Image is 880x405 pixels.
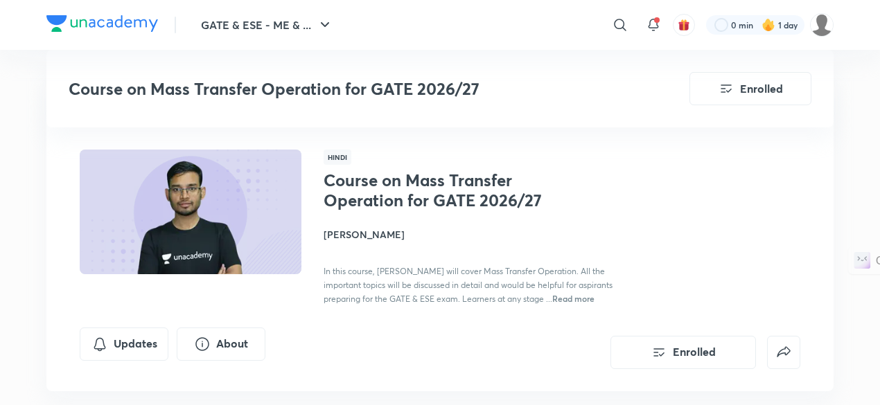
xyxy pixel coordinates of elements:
[324,150,351,165] span: Hindi
[324,266,613,304] span: In this course, [PERSON_NAME] will cover Mass Transfer Operation. All the important topics will b...
[678,19,690,31] img: avatar
[177,327,265,361] button: About
[324,227,634,242] h4: [PERSON_NAME]
[767,336,800,369] button: false
[552,293,595,304] span: Read more
[78,148,303,276] img: Thumbnail
[810,13,834,37] img: yash Singh
[80,327,168,361] button: Updates
[673,14,695,36] button: avatar
[193,11,342,39] button: GATE & ESE - ME & ...
[762,18,775,32] img: streak
[610,336,756,369] button: Enrolled
[46,15,158,32] img: Company Logo
[689,72,811,105] button: Enrolled
[324,170,550,210] h1: Course on Mass Transfer Operation for GATE 2026/27
[69,79,611,99] h3: Course on Mass Transfer Operation for GATE 2026/27
[46,15,158,35] a: Company Logo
